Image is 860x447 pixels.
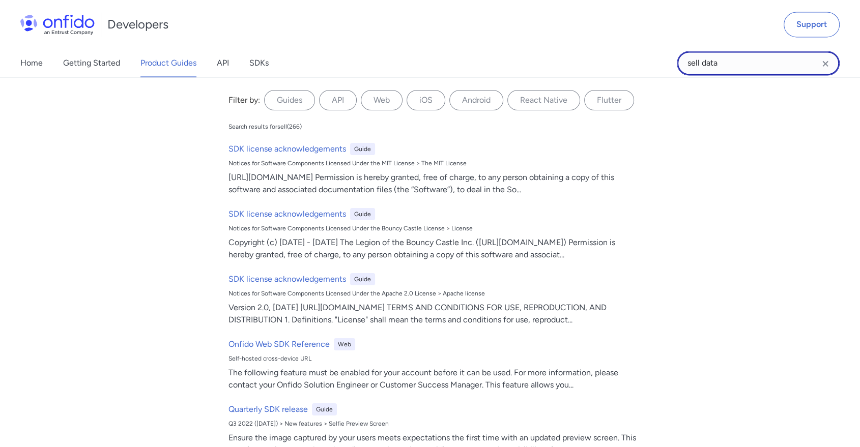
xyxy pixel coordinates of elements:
[228,367,640,391] div: The following feature must be enabled for your account before it can be used. For more informatio...
[784,12,840,37] a: Support
[449,90,503,110] label: Android
[107,16,168,33] h1: Developers
[228,302,640,326] div: Version 2.0, [DATE] [URL][DOMAIN_NAME] TERMS AND CONDITIONS FOR USE, REPRODUCTION, AND DISTRIBUTI...
[361,90,403,110] label: Web
[228,354,640,363] div: Self-hosted cross-device URL
[228,289,640,297] div: Notices for Software Components Licensed Under the Apache 2.0 License > Apache license
[228,403,308,415] h6: Quarterly SDK release
[228,273,346,285] h6: SDK license acknowledgements
[507,90,580,110] label: React Native
[228,123,302,131] div: Search results for sell ( 266 )
[224,269,644,330] a: SDK license acknowledgementsGuideNotices for Software Components Licensed Under the Apache 2.0 Li...
[224,334,644,395] a: Onfido Web SDK ReferenceWebSelf-hosted cross-device URLThe following feature must be enabled for ...
[228,224,640,232] div: Notices for Software Components Licensed Under the Bouncy Castle License > License
[677,51,840,75] input: Onfido search input field
[228,159,640,167] div: Notices for Software Components Licensed Under the MIT License > The MIT License
[350,273,375,285] div: Guide
[20,14,95,35] img: Onfido Logo
[228,420,640,428] div: Q3 2022 ([DATE]) > New features > Selfie Preview Screen
[264,90,315,110] label: Guides
[228,94,260,106] div: Filter by:
[228,143,346,155] h6: SDK license acknowledgements
[224,204,644,265] a: SDK license acknowledgementsGuideNotices for Software Components Licensed Under the Bouncy Castle...
[228,338,330,350] h6: Onfido Web SDK Reference
[217,49,229,77] a: API
[228,171,640,196] div: [URL][DOMAIN_NAME] Permission is hereby granted, free of charge, to any person obtaining a copy o...
[140,49,196,77] a: Product Guides
[819,57,832,70] svg: Clear search field button
[228,208,346,220] h6: SDK license acknowledgements
[249,49,269,77] a: SDKs
[319,90,357,110] label: API
[350,208,375,220] div: Guide
[228,236,640,261] div: Copyright (c) [DATE] - [DATE] The Legion of the Bouncy Castle Inc. ([URL][DOMAIN_NAME]) Permissio...
[350,143,375,155] div: Guide
[20,49,43,77] a: Home
[584,90,634,110] label: Flutter
[407,90,445,110] label: iOS
[334,338,355,350] div: Web
[63,49,120,77] a: Getting Started
[312,403,337,415] div: Guide
[224,139,644,200] a: SDK license acknowledgementsGuideNotices for Software Components Licensed Under the MIT License >...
